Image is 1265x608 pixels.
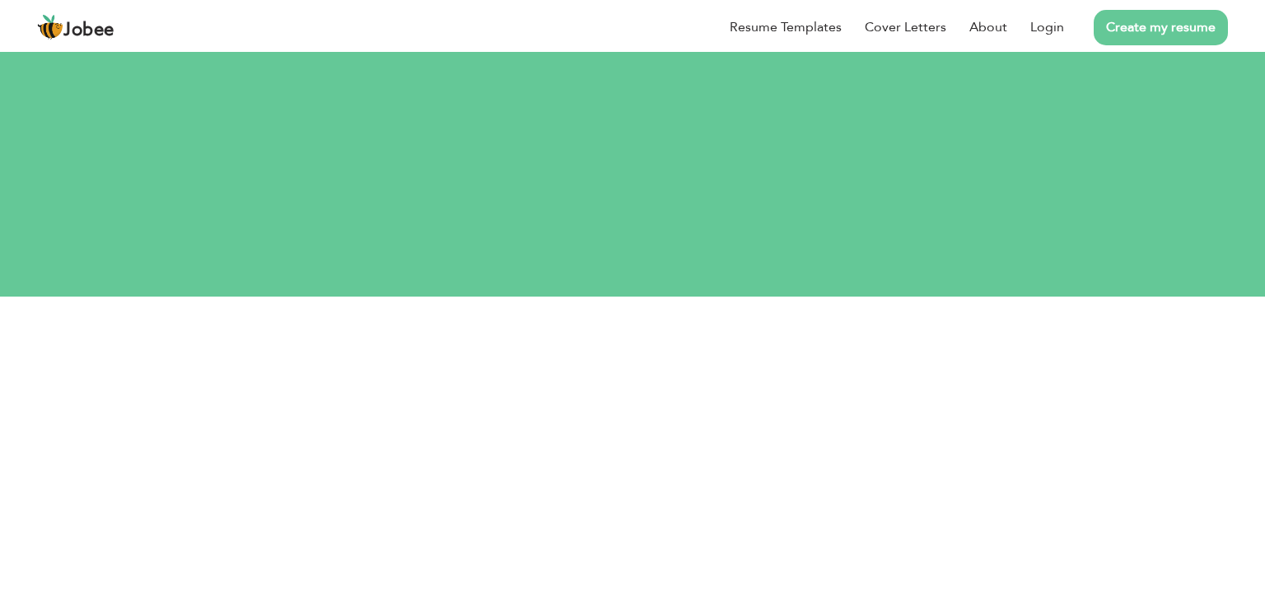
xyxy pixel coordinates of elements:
[1094,10,1228,45] a: Create my resume
[37,14,63,40] img: jobee.io
[865,17,946,37] a: Cover Letters
[1030,17,1064,37] a: Login
[730,17,842,37] a: Resume Templates
[969,17,1007,37] a: About
[37,14,114,40] a: Jobee
[63,21,114,40] span: Jobee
